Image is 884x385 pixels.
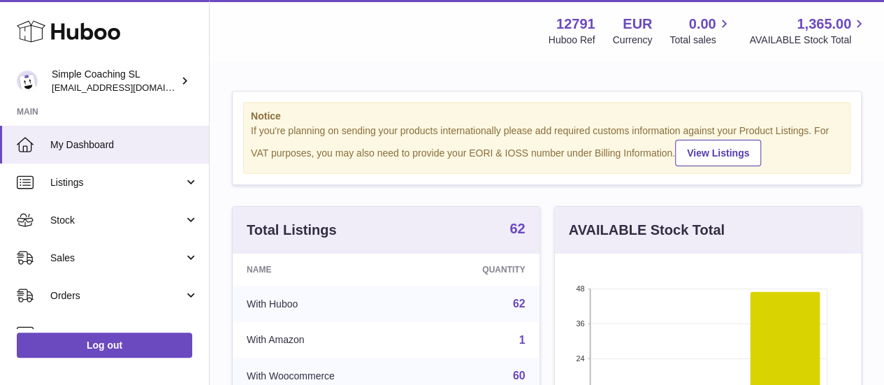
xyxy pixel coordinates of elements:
[233,322,423,358] td: With Amazon
[17,71,38,92] img: internalAdmin-12791@internal.huboo.com
[797,15,851,34] span: 1,365.00
[519,334,526,346] a: 1
[556,15,595,34] strong: 12791
[52,82,205,93] span: [EMAIL_ADDRESS][DOMAIN_NAME]
[50,214,184,227] span: Stock
[509,221,525,238] a: 62
[50,138,198,152] span: My Dashboard
[513,370,526,382] a: 60
[689,15,716,34] span: 0.00
[233,254,423,286] th: Name
[675,140,761,166] a: View Listings
[251,110,843,123] strong: Notice
[669,15,732,47] a: 0.00 Total sales
[749,15,867,47] a: 1,365.00 AVAILABLE Stock Total
[50,289,184,303] span: Orders
[50,252,184,265] span: Sales
[251,124,843,166] div: If you're planning on sending your products internationally please add required customs informati...
[50,176,184,189] span: Listings
[247,221,337,240] h3: Total Listings
[549,34,595,47] div: Huboo Ref
[576,354,584,363] text: 24
[613,34,653,47] div: Currency
[569,221,725,240] h3: AVAILABLE Stock Total
[513,298,526,310] a: 62
[623,15,652,34] strong: EUR
[669,34,732,47] span: Total sales
[233,286,423,322] td: With Huboo
[423,254,539,286] th: Quantity
[576,284,584,293] text: 48
[52,68,177,94] div: Simple Coaching SL
[749,34,867,47] span: AVAILABLE Stock Total
[17,333,192,358] a: Log out
[509,221,525,235] strong: 62
[50,327,198,340] span: Usage
[576,319,584,328] text: 36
